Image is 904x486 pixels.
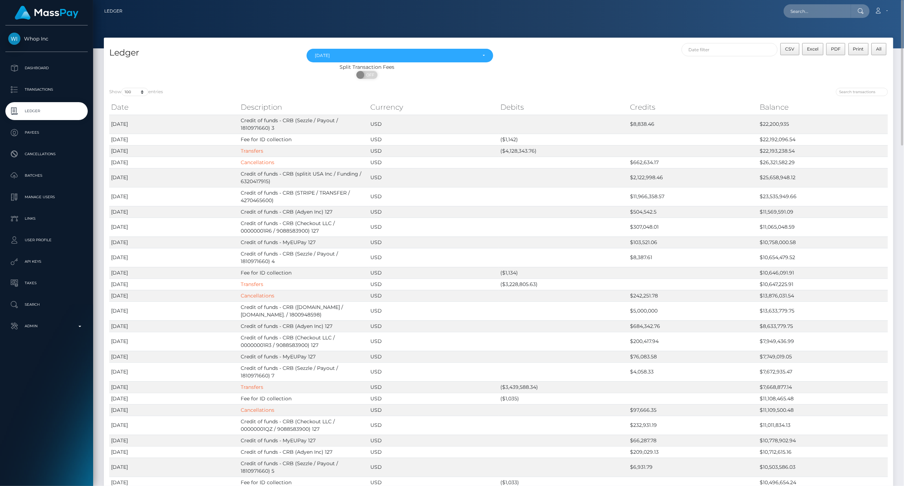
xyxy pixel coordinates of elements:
[758,157,888,168] td: $26,321,582.29
[853,46,864,52] span: Print
[831,46,841,52] span: PDF
[109,47,296,59] h4: Ledger
[369,362,499,381] td: USD
[758,301,888,320] td: $13,633,779.75
[5,296,88,314] a: Search
[499,100,628,114] th: Debits
[758,404,888,416] td: $11,109,500.48
[758,332,888,351] td: $7,949,436.99
[758,290,888,301] td: $13,876,031.54
[8,106,85,116] p: Ledger
[369,168,499,187] td: USD
[758,100,888,114] th: Balance
[239,416,369,435] td: Credit of funds - CRB (Checkout LLC / 00000001QZ / 9088583900) 127
[628,218,758,237] td: $307,048.01
[369,301,499,320] td: USD
[628,168,758,187] td: $2,122,998.46
[369,393,499,404] td: USD
[628,404,758,416] td: $97,666.35
[807,46,818,52] span: Excel
[360,71,378,79] span: OFF
[628,206,758,218] td: $504,542.5
[369,404,499,416] td: USD
[109,404,239,416] td: [DATE]
[239,332,369,351] td: Credit of funds - CRB (Checkout LLC / 00000001R3 / 9088583900) 127
[758,381,888,393] td: $7,668,877.14
[369,115,499,134] td: USD
[239,218,369,237] td: Credit of funds - CRB (Checkout LLC / 00000001R6 / 9088583900) 127
[628,362,758,381] td: $4,058.33
[499,134,628,145] td: ($1,142)
[628,446,758,458] td: $209,029.13
[121,88,148,96] select: Showentries
[109,248,239,267] td: [DATE]
[239,248,369,267] td: Credit of funds - CRB (Sezzle / Payout / 1810971660) 4
[109,187,239,206] td: [DATE]
[758,458,888,477] td: $10,503,586.03
[628,100,758,114] th: Credits
[836,88,888,96] input: Search transactions
[499,267,628,278] td: ($1,134)
[369,351,499,362] td: USD
[239,320,369,332] td: Credit of funds - CRB (Adyen Inc) 127
[758,187,888,206] td: $23,535,949.66
[239,458,369,477] td: Credit of funds - CRB (Sezzle / Payout / 1810971660) 5
[369,290,499,301] td: USD
[241,407,274,413] a: Cancellations
[369,206,499,218] td: USD
[5,145,88,163] a: Cancellations
[758,145,888,157] td: $22,193,238.54
[109,362,239,381] td: [DATE]
[758,115,888,134] td: $22,200,935
[239,301,369,320] td: Credit of funds - CRB ([DOMAIN_NAME] / [DOMAIN_NAME]. / 1800948598)
[628,115,758,134] td: $8,838.46
[109,446,239,458] td: [DATE]
[758,168,888,187] td: $25,658,948.12
[758,446,888,458] td: $10,712,615.16
[5,35,88,42] span: Whop Inc
[628,157,758,168] td: $662,634.17
[369,278,499,290] td: USD
[628,237,758,248] td: $103,521.06
[802,43,823,55] button: Excel
[241,281,263,287] a: Transfers
[758,416,888,435] td: $11,011,834.13
[109,145,239,157] td: [DATE]
[628,435,758,446] td: $66,287.78
[876,46,882,52] span: All
[109,351,239,362] td: [DATE]
[499,145,628,157] td: ($4,128,343.76)
[628,290,758,301] td: $242,251.78
[5,253,88,271] a: API Keys
[369,435,499,446] td: USD
[848,43,869,55] button: Print
[239,134,369,145] td: Fee for ID collection
[241,292,274,299] a: Cancellations
[682,43,778,56] input: Date filter
[5,274,88,292] a: Taxes
[239,393,369,404] td: Fee for ID collection
[8,192,85,202] p: Manage Users
[758,218,888,237] td: $11,065,048.59
[369,446,499,458] td: USD
[628,458,758,477] td: $6,931.79
[369,320,499,332] td: USD
[109,134,239,145] td: [DATE]
[8,127,85,138] p: Payees
[628,248,758,267] td: $8,387.61
[758,206,888,218] td: $11,569,591.09
[499,393,628,404] td: ($1,035)
[780,43,799,55] button: CSV
[239,237,369,248] td: Credit of funds - MyEUPay 127
[109,290,239,301] td: [DATE]
[369,145,499,157] td: USD
[758,320,888,332] td: $8,633,779.75
[315,53,477,58] div: [DATE]
[758,435,888,446] td: $10,778,902.94
[241,148,263,154] a: Transfers
[8,33,20,45] img: Whop Inc
[109,100,239,114] th: Date
[5,167,88,185] a: Batches
[109,320,239,332] td: [DATE]
[758,393,888,404] td: $11,108,465.48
